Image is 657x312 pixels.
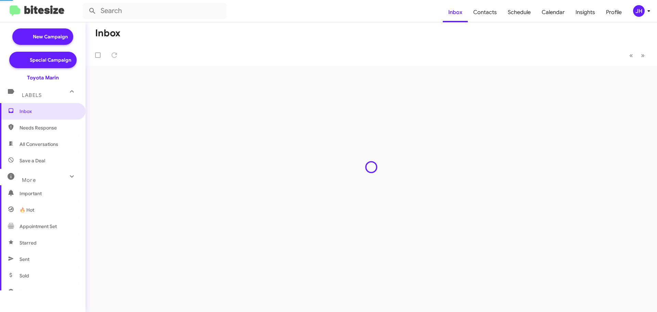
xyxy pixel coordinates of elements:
span: Save a Deal [20,157,45,164]
span: Sold Responded [20,289,56,296]
span: More [22,177,36,183]
span: Starred [20,239,37,246]
span: Labels [22,92,42,98]
span: New Campaign [33,33,68,40]
span: Needs Response [20,124,78,131]
a: Profile [601,2,627,22]
a: Schedule [502,2,536,22]
a: Special Campaign [9,52,77,68]
span: 🔥 Hot [20,207,34,213]
a: Contacts [468,2,502,22]
span: « [629,51,633,60]
div: JH [633,5,645,17]
span: Important [20,190,78,197]
nav: Page navigation example [626,48,649,62]
span: All Conversations [20,141,58,148]
a: New Campaign [12,28,73,45]
span: Sent [20,256,29,263]
button: Next [637,48,649,62]
div: Toyota Marin [27,74,59,81]
button: Previous [625,48,637,62]
span: » [641,51,645,60]
h1: Inbox [95,28,120,39]
a: Calendar [536,2,570,22]
a: Inbox [443,2,468,22]
a: Insights [570,2,601,22]
span: Special Campaign [30,57,71,63]
span: Inbox [20,108,78,115]
button: JH [627,5,649,17]
input: Search [83,3,227,19]
span: Appointment Set [20,223,57,230]
span: Sold [20,272,29,279]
